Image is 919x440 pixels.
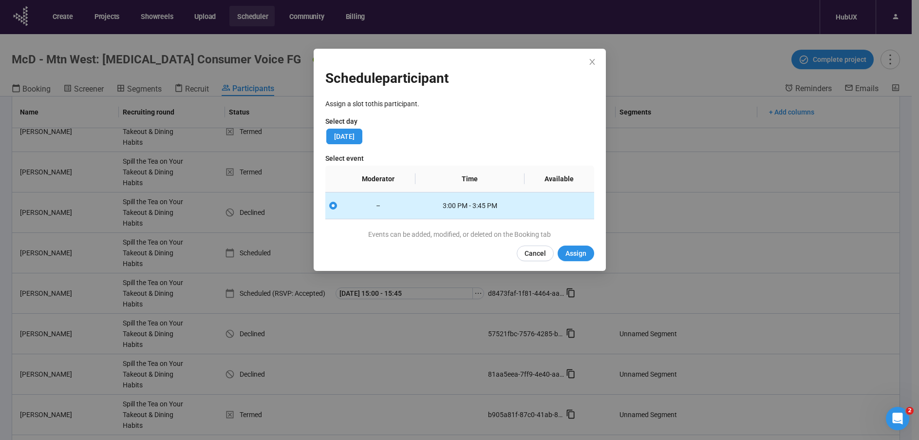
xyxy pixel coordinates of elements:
[587,57,598,68] button: Close
[325,98,594,109] p: Assign a slot to this participant .
[886,407,909,430] iframe: Intercom live chat
[334,133,355,140] span: [DATE]
[341,166,416,192] th: Moderator
[558,246,594,261] button: Assign
[588,58,596,66] span: close
[565,248,586,259] span: Assign
[517,246,554,261] button: Cancel
[906,407,914,415] span: 2
[325,153,594,164] p: Select event
[415,166,525,192] th: Time
[525,248,546,259] span: Cancel
[325,229,594,240] p: Events can be added, modified, or deleted on the Booking tab
[325,68,594,89] h1: Schedule participant
[415,192,525,219] td: 3:00 PM - 3:45 PM
[525,166,594,192] th: Available
[325,116,594,127] p: Select day
[341,192,416,219] td: –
